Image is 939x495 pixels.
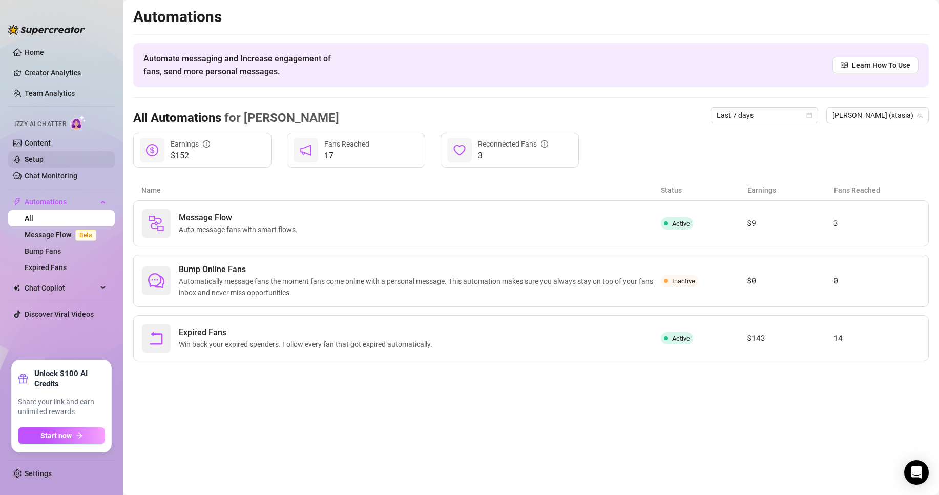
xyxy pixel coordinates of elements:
span: Automations [25,194,97,210]
span: Message Flow [179,212,302,224]
span: comment [148,273,164,289]
a: Team Analytics [25,89,75,97]
span: read [841,61,848,69]
a: Learn How To Use [832,57,919,73]
span: Auto-message fans with smart flows. [179,224,302,235]
a: Creator Analytics [25,65,107,81]
span: arrow-right [76,432,83,439]
article: 14 [833,332,920,344]
a: Settings [25,469,52,478]
span: Inactive [672,277,695,285]
span: for [PERSON_NAME] [221,111,339,125]
article: Status [661,184,747,196]
span: 17 [324,150,369,162]
a: Setup [25,155,44,163]
img: svg%3e [148,215,164,232]
span: Izzy AI Chatter [14,119,66,129]
h3: All Automations [133,110,339,127]
a: All [25,214,33,222]
span: Expired Fans [179,326,436,339]
span: Active [672,335,690,342]
a: Bump Fans [25,247,61,255]
img: AI Chatter [70,115,86,130]
button: Start nowarrow-right [18,427,105,444]
span: Win back your expired spenders. Follow every fan that got expired automatically. [179,339,436,350]
span: Last 7 days [717,108,812,123]
article: $143 [747,332,833,344]
span: Automatically message fans the moment fans come online with a personal message. This automation m... [179,276,661,298]
h2: Automations [133,7,929,27]
span: info-circle [541,140,548,148]
article: Name [141,184,661,196]
a: Discover Viral Videos [25,310,94,318]
span: calendar [806,112,812,118]
span: Automate messaging and Increase engagement of fans, send more personal messages. [143,52,341,78]
span: Share your link and earn unlimited rewards [18,397,105,417]
img: logo-BBDzfeDw.svg [8,25,85,35]
article: 0 [833,275,920,287]
a: Home [25,48,44,56]
span: heart [453,144,466,156]
a: Chat Monitoring [25,172,77,180]
span: Bump Online Fans [179,263,661,276]
a: Expired Fans [25,263,67,272]
strong: Unlock $100 AI Credits [34,368,105,389]
span: gift [18,374,28,384]
span: thunderbolt [13,198,22,206]
a: Content [25,139,51,147]
span: Anastasia (xtasia) [832,108,923,123]
span: team [917,112,923,118]
article: 3 [833,217,920,230]
span: Fans Reached [324,140,369,148]
article: $9 [747,217,833,230]
span: 3 [478,150,548,162]
span: notification [300,144,312,156]
div: Reconnected Fans [478,138,548,150]
a: Message FlowBeta [25,231,100,239]
span: $152 [171,150,210,162]
article: Earnings [747,184,834,196]
span: Start now [40,431,72,440]
span: Active [672,220,690,228]
span: Beta [75,230,96,241]
span: rollback [148,330,164,346]
img: Chat Copilot [13,284,20,292]
span: info-circle [203,140,210,148]
article: $0 [747,275,833,287]
span: Learn How To Use [852,59,910,71]
div: Open Intercom Messenger [904,460,929,485]
span: dollar [146,144,158,156]
span: Chat Copilot [25,280,97,296]
div: Earnings [171,138,210,150]
article: Fans Reached [834,184,921,196]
